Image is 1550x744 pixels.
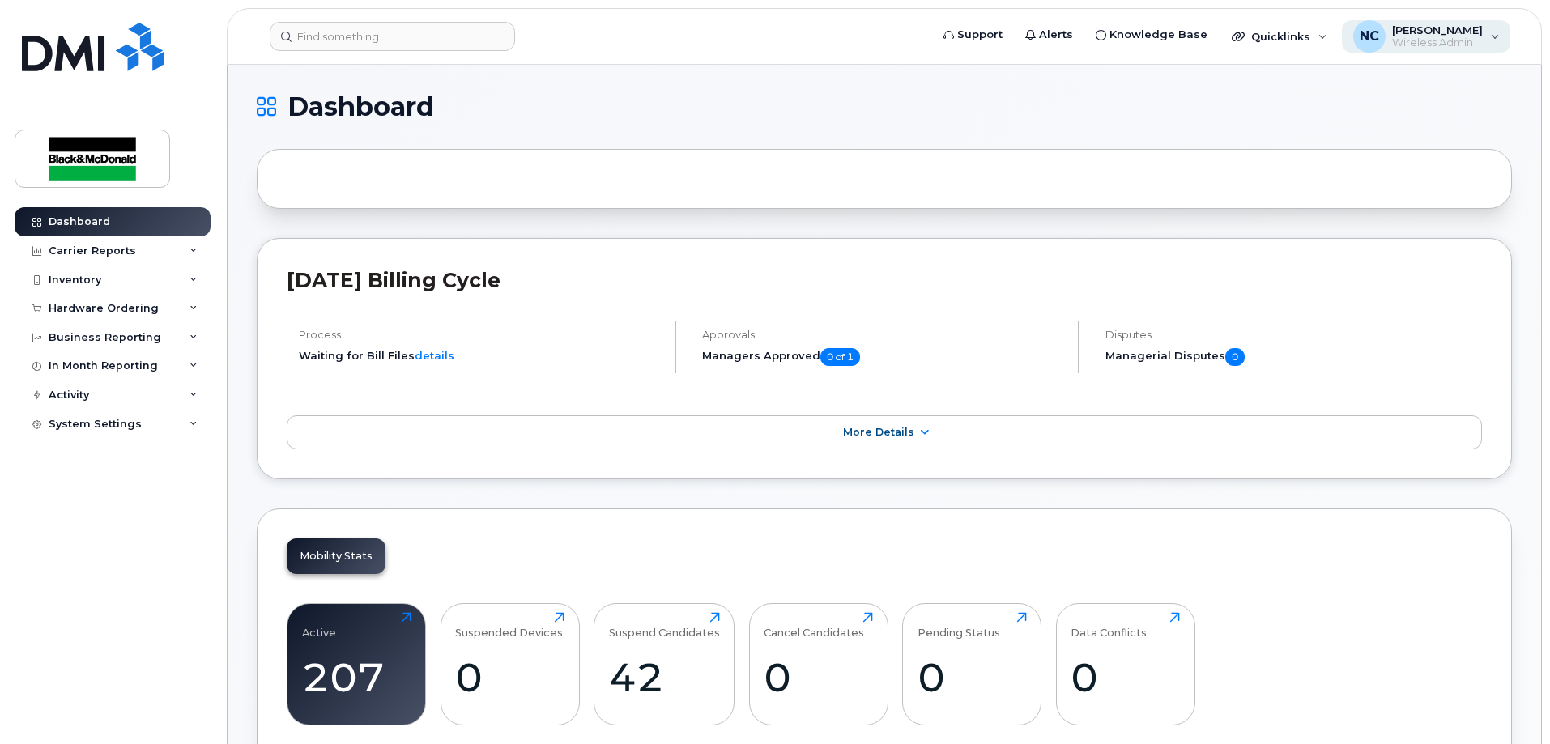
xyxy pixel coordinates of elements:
[820,348,860,366] span: 0 of 1
[702,329,1064,341] h4: Approvals
[1105,329,1482,341] h4: Disputes
[843,426,914,438] span: More Details
[287,95,434,119] span: Dashboard
[1071,612,1147,639] div: Data Conflicts
[415,349,454,362] a: details
[764,612,864,639] div: Cancel Candidates
[609,612,720,716] a: Suspend Candidates42
[1071,653,1180,701] div: 0
[918,653,1027,701] div: 0
[1071,612,1180,716] a: Data Conflicts0
[302,612,336,639] div: Active
[609,653,720,701] div: 42
[609,612,720,639] div: Suspend Candidates
[1105,348,1482,366] h5: Managerial Disputes
[764,612,873,716] a: Cancel Candidates0
[764,653,873,701] div: 0
[299,329,661,341] h4: Process
[299,348,661,363] li: Waiting for Bill Files
[455,612,564,716] a: Suspended Devices0
[302,653,411,701] div: 207
[302,612,411,716] a: Active207
[702,348,1064,366] h5: Managers Approved
[287,268,1482,292] h2: [DATE] Billing Cycle
[918,612,1027,716] a: Pending Status0
[455,653,564,701] div: 0
[1225,348,1245,366] span: 0
[455,612,563,639] div: Suspended Devices
[918,612,1000,639] div: Pending Status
